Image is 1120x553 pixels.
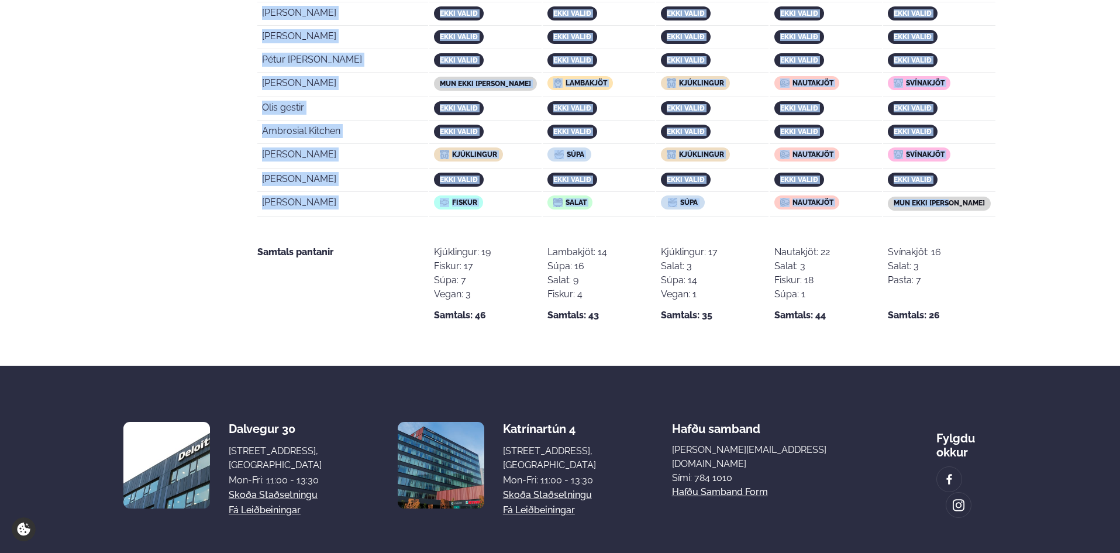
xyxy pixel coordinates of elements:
[780,33,818,41] span: ekki valið
[257,4,428,26] td: [PERSON_NAME]
[667,56,705,64] span: ekki valið
[774,259,830,273] div: Salat: 3
[440,150,449,159] img: icon img
[667,9,705,18] span: ekki valið
[440,198,449,207] img: icon img
[440,33,478,41] span: ekki valið
[553,198,563,207] img: icon img
[229,444,322,472] div: [STREET_ADDRESS], [GEOGRAPHIC_DATA]
[440,9,478,18] span: ekki valið
[553,9,591,18] span: ekki valið
[398,422,484,509] img: image alt
[667,78,676,88] img: icon img
[257,74,428,97] td: [PERSON_NAME]
[452,198,477,207] span: Fiskur
[566,198,587,207] span: Salat
[668,198,677,207] img: icon img
[894,104,932,112] span: ekki valið
[774,245,830,259] div: Nautakjöt: 22
[257,50,428,73] td: Pétur [PERSON_NAME]
[257,145,428,169] td: [PERSON_NAME]
[661,273,718,287] div: Súpa: 14
[503,422,596,436] div: Katrínartún 4
[503,444,596,472] div: [STREET_ADDRESS], [GEOGRAPHIC_DATA]
[780,150,790,159] img: icon img
[894,33,932,41] span: ekki valið
[780,128,818,136] span: ekki valið
[229,422,322,436] div: Dalvegur 30
[774,308,826,322] strong: Samtals: 44
[661,245,718,259] div: Kjúklingur: 17
[894,150,903,159] img: icon img
[667,150,676,159] img: icon img
[667,176,705,184] span: ekki valið
[937,467,962,492] a: image alt
[440,80,531,88] span: mun ekki [PERSON_NAME]
[440,176,478,184] span: ekki valið
[434,259,491,273] div: Fiskur: 17
[553,104,591,112] span: ekki valið
[667,128,705,136] span: ekki valið
[547,287,607,301] div: Fiskur: 4
[894,176,932,184] span: ekki valið
[672,471,860,485] p: Sími: 784 1010
[554,150,564,159] img: icon img
[906,79,945,87] span: Svínakjöt
[434,245,491,259] div: Kjúklingur: 19
[906,150,945,159] span: Svínakjöt
[679,79,724,87] span: Kjúklingur
[452,150,497,159] span: Kjúklingur
[780,198,790,207] img: icon img
[12,517,36,541] a: Cookie settings
[440,56,478,64] span: ekki valið
[547,273,607,287] div: Salat: 9
[440,128,478,136] span: ekki valið
[661,259,718,273] div: Salat: 3
[229,473,322,487] div: Mon-Fri: 11:00 - 13:30
[566,79,607,87] span: Lambakjöt
[257,170,428,192] td: [PERSON_NAME]
[888,245,941,259] div: Svínakjöt: 16
[229,503,301,517] a: Fá leiðbeiningar
[553,33,591,41] span: ekki valið
[888,308,940,322] strong: Samtals: 26
[257,27,428,49] td: [PERSON_NAME]
[567,150,584,159] span: Súpa
[553,176,591,184] span: ekki valið
[774,287,830,301] div: Súpa: 1
[894,56,932,64] span: ekki valið
[946,493,971,517] a: image alt
[547,245,607,259] div: Lambakjöt: 14
[667,33,705,41] span: ekki valið
[774,273,830,287] div: Fiskur: 18
[503,503,575,517] a: Fá leiðbeiningar
[667,104,705,112] span: ekki valið
[894,199,985,207] span: mun ekki [PERSON_NAME]
[257,98,428,121] td: Olis gestir
[943,473,956,486] img: image alt
[257,193,428,217] td: [PERSON_NAME]
[553,56,591,64] span: ekki valið
[780,104,818,112] span: ekki valið
[434,308,486,322] strong: Samtals: 46
[792,79,833,87] span: Nautakjöt
[503,488,592,502] a: Skoða staðsetningu
[894,78,903,88] img: icon img
[229,488,318,502] a: Skoða staðsetningu
[680,198,698,207] span: Súpa
[952,499,965,512] img: image alt
[434,273,491,287] div: Súpa: 7
[503,473,596,487] div: Mon-Fri: 11:00 - 13:30
[894,128,932,136] span: ekki valið
[792,150,833,159] span: Nautakjöt
[780,78,790,88] img: icon img
[672,413,760,436] span: Hafðu samband
[440,104,478,112] span: ekki valið
[888,259,941,273] div: Salat: 3
[894,9,932,18] span: ekki valið
[123,422,210,509] img: image alt
[257,246,333,257] strong: Samtals pantanir
[661,287,718,301] div: Vegan: 1
[257,122,428,144] td: Ambrosial Kitchen
[547,308,599,322] strong: Samtals: 43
